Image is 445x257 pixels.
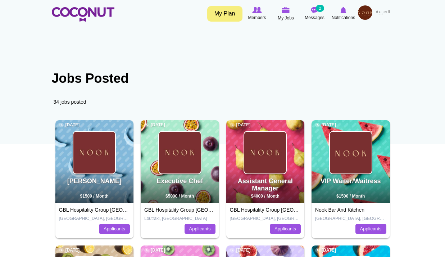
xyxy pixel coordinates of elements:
a: My Plan [207,6,242,22]
small: 2 [316,5,324,12]
span: [DATE] [59,122,80,128]
img: Messages [311,7,318,13]
span: Notifications [332,14,355,21]
img: My Jobs [282,7,290,13]
h1: Jobs Posted [52,71,394,86]
span: Members [248,14,266,21]
a: Applicants [185,224,215,234]
a: Applicants [99,224,130,234]
span: [DATE] [59,247,80,253]
img: Browse Members [252,7,262,13]
a: Notifications Notifications [329,5,358,22]
a: Executive Chef [156,177,203,185]
a: Nook Bar And Kitchen [315,207,364,213]
p: [GEOGRAPHIC_DATA], [GEOGRAPHIC_DATA] [230,216,301,222]
a: Applicants [355,224,386,234]
span: $1500 / Month [80,194,109,199]
div: 34 jobs posted [52,93,394,111]
span: $5000 / Month [165,194,194,199]
p: Loutraki, [GEOGRAPHIC_DATA] [144,216,215,222]
a: Messages Messages 2 [300,5,329,22]
a: GBL Hospitality Group [GEOGRAPHIC_DATA] [230,207,333,213]
a: GBL Hospitality Group [GEOGRAPHIC_DATA] [144,207,248,213]
a: [PERSON_NAME] [67,177,122,185]
img: Notifications [340,7,346,13]
span: $1500 / Month [336,194,365,199]
span: Messages [305,14,324,21]
a: VIP Waiter/Waitress [321,177,381,185]
span: [DATE] [315,247,336,253]
a: GBL Hospitality Group [GEOGRAPHIC_DATA] [59,207,163,213]
span: [DATE] [230,247,251,253]
a: Browse Members Members [243,5,272,22]
span: My Jobs [278,14,294,22]
span: $4000 / Month [251,194,280,199]
a: Assistant General Manager [238,177,293,192]
a: Applicants [270,224,301,234]
span: [DATE] [230,122,251,128]
p: [GEOGRAPHIC_DATA], [GEOGRAPHIC_DATA] [315,216,386,222]
span: [DATE] [144,122,165,128]
a: My Jobs My Jobs [272,5,300,22]
a: العربية [372,5,394,20]
p: [GEOGRAPHIC_DATA], [GEOGRAPHIC_DATA] [59,216,130,222]
span: [DATE] [144,247,165,253]
img: Home [52,7,114,22]
span: [DATE] [315,122,336,128]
